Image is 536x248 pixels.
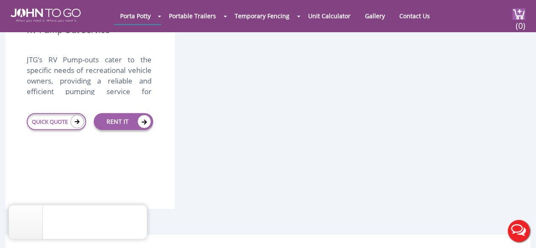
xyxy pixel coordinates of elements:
[393,8,437,24] a: Contact Us
[27,113,86,130] a: QUICK QUOTE
[513,8,525,20] img: cart a
[11,8,81,22] img: JOHN to go
[515,13,525,31] span: (0)
[359,8,392,24] a: Gallery
[302,8,357,24] a: Unit Calculator
[94,113,153,130] a: RENT IT
[27,54,152,95] div: JTG’s RV Pump-outs cater to the specific needs of recreational vehicle owners, providing a reliab...
[163,8,223,24] a: Portable Trailers
[229,8,296,24] a: Temporary Fencing
[27,24,109,48] a: RV Pump Out Service
[114,8,157,24] a: Porta Potty
[502,214,536,248] button: Live Chat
